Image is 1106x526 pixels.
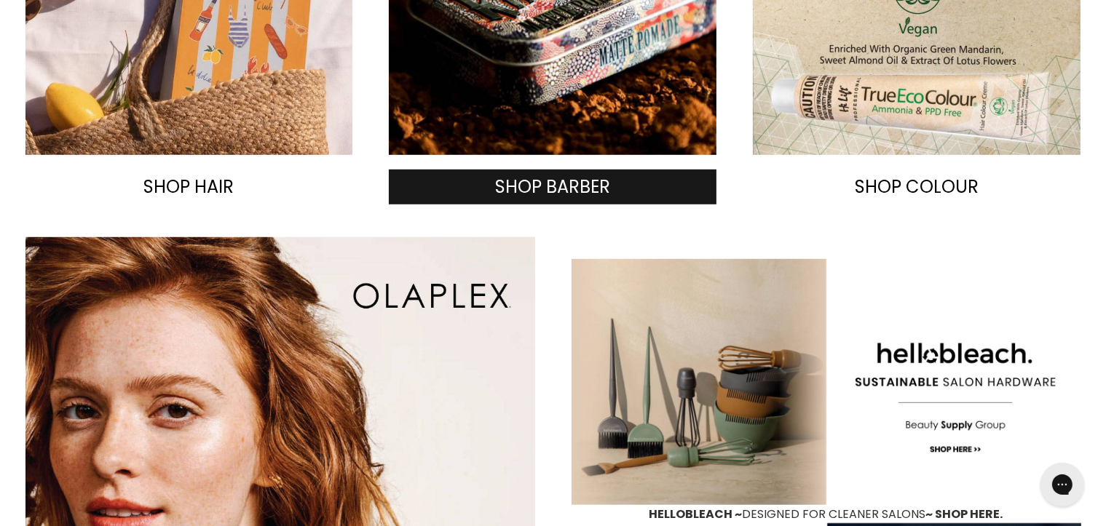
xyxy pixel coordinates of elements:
span: SHOP HAIR [143,175,234,199]
a: SHOP COLOUR [753,170,1081,204]
span: SHOP HERE. [936,506,1003,522]
a: SHOP BARBER [389,170,716,204]
span: DESIGNED FOR CLEANER SALONS [649,506,926,522]
span: SHOP BARBER [495,175,610,199]
span: ~ [926,506,933,522]
iframe: Gorgias live chat messenger [1033,458,1091,511]
span: HELLOBLEACH ~ [649,506,743,522]
a: SHOP HAIR [25,170,353,204]
span: SHOP COLOUR [855,175,979,199]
